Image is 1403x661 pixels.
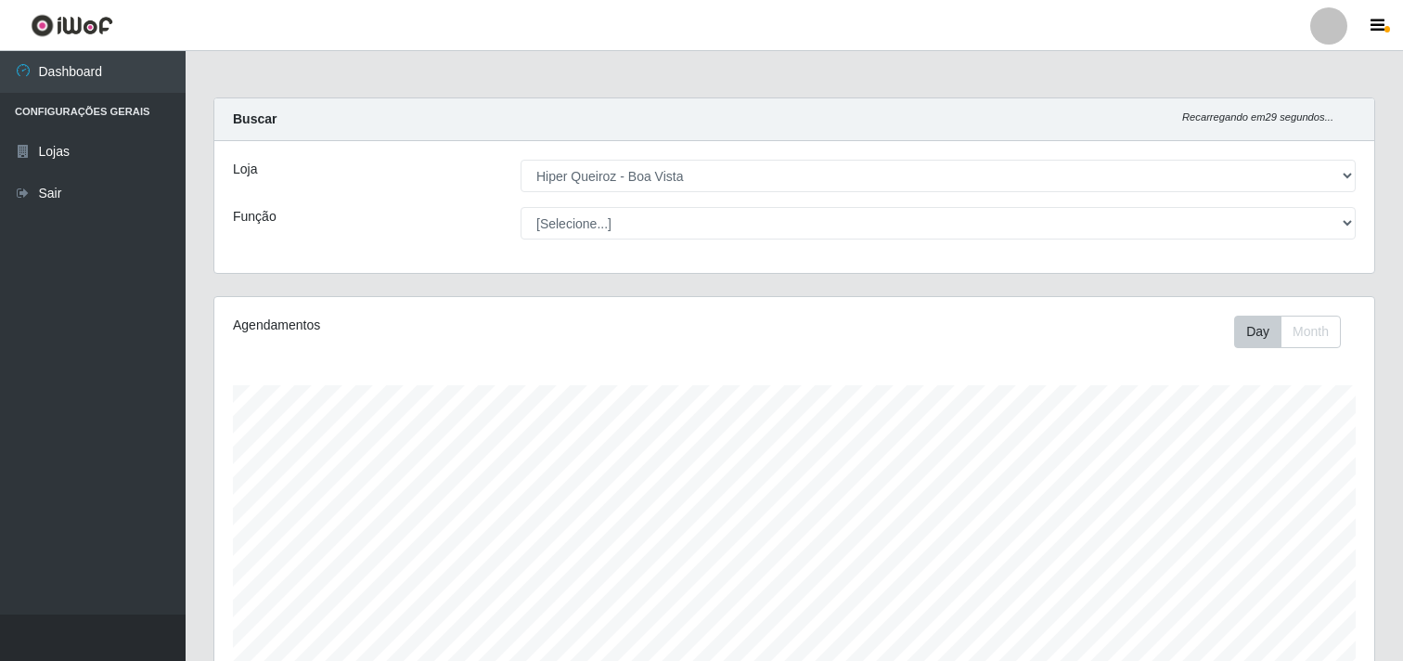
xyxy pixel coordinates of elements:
div: Agendamentos [233,316,685,335]
strong: Buscar [233,111,277,126]
button: Month [1281,316,1341,348]
i: Recarregando em 29 segundos... [1182,111,1333,123]
label: Função [233,207,277,227]
img: CoreUI Logo [31,14,113,37]
button: Day [1234,316,1281,348]
div: First group [1234,316,1341,348]
label: Loja [233,160,257,179]
div: Toolbar with button groups [1234,316,1356,348]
